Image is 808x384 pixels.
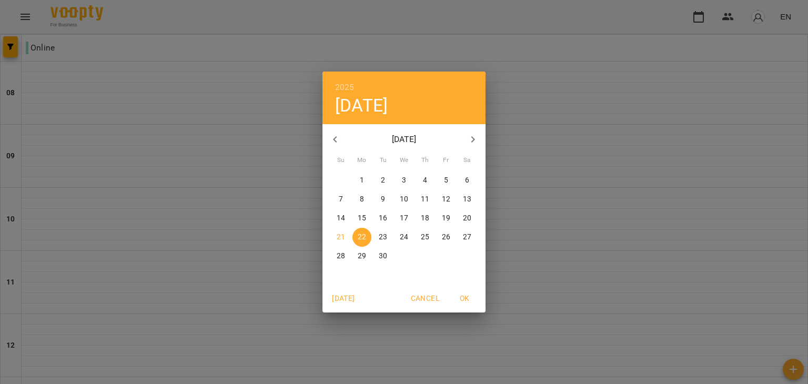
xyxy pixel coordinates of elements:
[331,209,350,228] button: 14
[358,251,366,261] p: 29
[331,190,350,209] button: 7
[352,247,371,266] button: 29
[352,228,371,247] button: 22
[437,190,456,209] button: 12
[437,171,456,190] button: 5
[458,190,477,209] button: 13
[373,209,392,228] button: 16
[379,251,387,261] p: 30
[358,232,366,242] p: 22
[331,247,350,266] button: 28
[407,289,443,308] button: Cancel
[339,194,343,205] p: 7
[421,232,429,242] p: 25
[421,194,429,205] p: 11
[423,175,427,186] p: 4
[348,133,461,146] p: [DATE]
[411,292,439,305] span: Cancel
[444,175,448,186] p: 5
[395,190,413,209] button: 10
[448,289,481,308] button: OK
[458,209,477,228] button: 20
[442,194,450,205] p: 12
[395,228,413,247] button: 24
[381,194,385,205] p: 9
[335,95,388,116] button: [DATE]
[400,213,408,224] p: 17
[463,194,471,205] p: 13
[437,209,456,228] button: 19
[416,228,435,247] button: 25
[416,209,435,228] button: 18
[331,155,350,166] span: Su
[463,232,471,242] p: 27
[373,190,392,209] button: 9
[465,175,469,186] p: 6
[352,155,371,166] span: Mo
[421,213,429,224] p: 18
[416,171,435,190] button: 4
[458,155,477,166] span: Sa
[437,155,456,166] span: Fr
[373,171,392,190] button: 2
[337,232,345,242] p: 21
[337,213,345,224] p: 14
[442,232,450,242] p: 26
[360,175,364,186] p: 1
[360,194,364,205] p: 8
[352,209,371,228] button: 15
[458,228,477,247] button: 27
[358,213,366,224] p: 15
[395,155,413,166] span: We
[352,171,371,190] button: 1
[395,171,413,190] button: 3
[395,209,413,228] button: 17
[416,190,435,209] button: 11
[381,175,385,186] p: 2
[337,251,345,261] p: 28
[373,247,392,266] button: 30
[452,292,477,305] span: OK
[331,228,350,247] button: 21
[331,292,356,305] span: [DATE]
[437,228,456,247] button: 26
[416,155,435,166] span: Th
[463,213,471,224] p: 20
[379,213,387,224] p: 16
[327,289,360,308] button: [DATE]
[400,194,408,205] p: 10
[379,232,387,242] p: 23
[373,228,392,247] button: 23
[402,175,406,186] p: 3
[373,155,392,166] span: Tu
[335,80,355,95] button: 2025
[400,232,408,242] p: 24
[352,190,371,209] button: 8
[442,213,450,224] p: 19
[458,171,477,190] button: 6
